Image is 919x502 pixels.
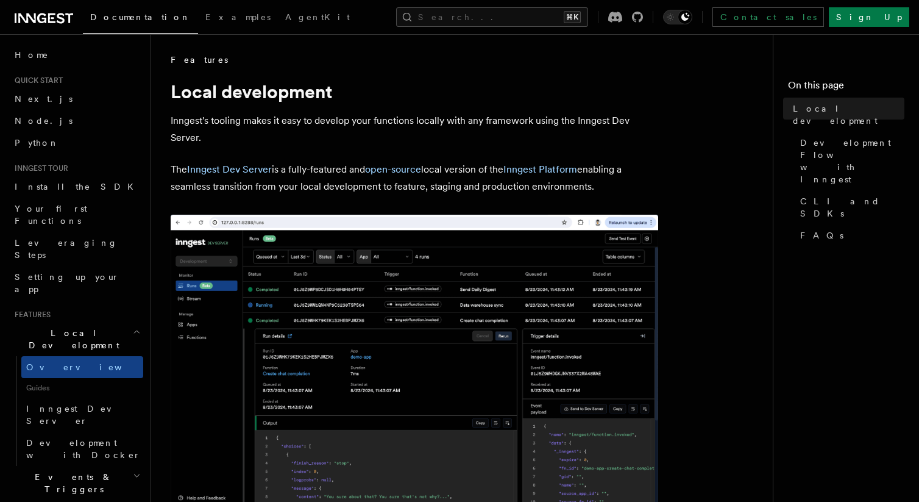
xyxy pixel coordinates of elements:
[10,163,68,173] span: Inngest tour
[800,195,904,220] span: CLI and SDKs
[15,182,141,192] span: Install the SDK
[171,81,658,102] h1: Local development
[10,176,143,198] a: Install the SDK
[26,362,152,372] span: Overview
[15,49,49,61] span: Home
[171,54,228,66] span: Features
[663,10,692,24] button: Toggle dark mode
[21,378,143,398] span: Guides
[795,190,904,224] a: CLI and SDKs
[10,266,143,300] a: Setting up your app
[10,76,63,85] span: Quick start
[26,404,130,426] span: Inngest Dev Server
[712,7,824,27] a: Contact sales
[788,78,904,98] h4: On this page
[90,12,191,22] span: Documentation
[10,88,143,110] a: Next.js
[205,12,271,22] span: Examples
[21,356,143,378] a: Overview
[10,110,143,132] a: Node.js
[829,7,909,27] a: Sign Up
[10,198,143,232] a: Your first Functions
[365,163,421,175] a: open-source
[278,4,357,33] a: AgentKit
[800,137,904,185] span: Development Flow with Inngest
[171,161,658,195] p: The is a fully-featured and local version of the enabling a seamless transition from your local d...
[564,11,581,23] kbd: ⌘K
[10,132,143,154] a: Python
[198,4,278,33] a: Examples
[15,204,87,226] span: Your first Functions
[15,94,73,104] span: Next.js
[396,7,588,27] button: Search...⌘K
[788,98,904,132] a: Local development
[503,163,577,175] a: Inngest Platform
[21,398,143,432] a: Inngest Dev Server
[15,272,119,294] span: Setting up your app
[15,116,73,126] span: Node.js
[10,466,143,500] button: Events & Triggers
[800,229,843,242] span: FAQs
[21,432,143,466] a: Development with Docker
[171,112,658,146] p: Inngest's tooling makes it easy to develop your functions locally with any framework using the In...
[10,322,143,356] button: Local Development
[10,356,143,466] div: Local Development
[15,238,118,260] span: Leveraging Steps
[187,163,272,175] a: Inngest Dev Server
[10,471,133,495] span: Events & Triggers
[15,138,59,148] span: Python
[10,310,51,320] span: Features
[10,44,143,66] a: Home
[10,232,143,266] a: Leveraging Steps
[795,224,904,246] a: FAQs
[795,132,904,190] a: Development Flow with Inngest
[26,438,141,460] span: Development with Docker
[10,327,133,351] span: Local Development
[285,12,350,22] span: AgentKit
[793,102,904,127] span: Local development
[83,4,198,34] a: Documentation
